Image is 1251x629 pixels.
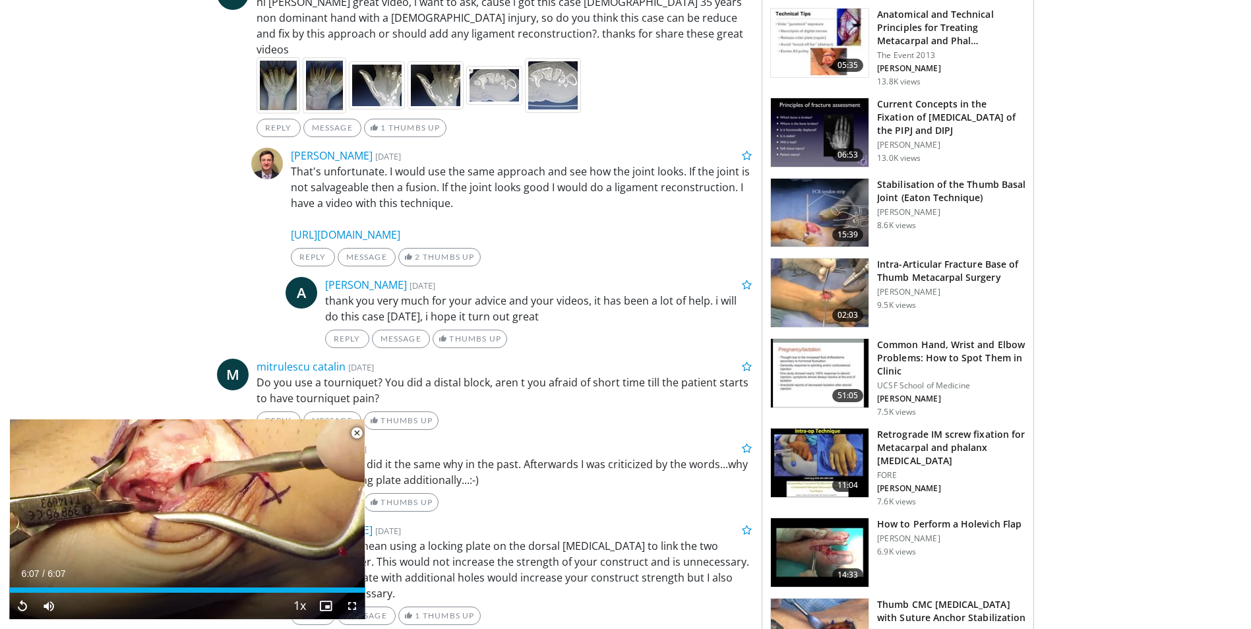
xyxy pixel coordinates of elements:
small: [DATE] [375,525,401,537]
a: Reply [257,119,301,137]
span: 6:07 [21,568,39,579]
p: 8.6K views [877,220,916,231]
span: 14:33 [832,568,864,582]
span: 11:04 [832,479,864,492]
span: 15:39 [832,228,864,241]
a: Thumbs Up [364,411,439,430]
button: Fullscreen [339,593,365,619]
a: [PERSON_NAME] [325,278,407,292]
p: [PERSON_NAME] [877,533,1022,544]
p: thank you very much for your advice and your videos, it has been a lot of help. i will do this ca... [325,293,752,324]
h3: Intra-Articular Fracture Base of Thumb Metacarpal Surgery [877,258,1025,284]
p: 13.0K views [877,153,921,164]
a: Reply [325,330,369,348]
img: 01256406-f51e-4a99-b993-afe47441016a.jpeg.75x75_q85.jpg [408,61,464,109]
a: Message [338,248,396,266]
a: Message [338,607,396,625]
small: [DATE] [348,361,374,373]
a: Message [372,330,430,348]
a: mitrulescu catalin [257,359,346,374]
a: 2 Thumbs Up [398,248,481,266]
button: Replay [9,593,36,619]
h3: How to Perform a Holevich Flap [877,518,1022,531]
a: Thumbs Up [433,330,507,348]
a: Message [303,411,361,430]
h3: Stabilisation of the Thumb Basal Joint (Eaton Technique) [877,178,1025,204]
a: 14:33 How to Perform a Holevich Flap [PERSON_NAME] 6.9K views [770,518,1025,587]
p: [PERSON_NAME] [877,207,1025,218]
p: The Event 2013 [877,50,1025,61]
img: b35f9c6b-d5b1-44e9-9b1e-71fe10c26148.jpeg.75x75_q85.jpg [525,58,581,113]
span: 1 [381,123,386,133]
small: [DATE] [375,150,401,162]
h3: Current Concepts in the Fixation of [MEDICAL_DATA] of the PIPJ and DIPJ [877,98,1025,137]
p: 13.8K views [877,76,921,87]
img: f9b5003e-a9e5-469d-a1a1-cbb39576fc72.jpeg.75x75_q85.jpg [466,66,522,105]
a: M [217,359,249,390]
img: Avatar [251,148,283,179]
h3: Thumb CMC [MEDICAL_DATA] with Suture Anchor Stabilization [877,598,1025,624]
a: Thumbs Up [364,493,439,512]
p: 6.9K views [877,547,916,557]
a: Reply [257,411,301,430]
img: 2fdb1abd-eab0-4c0a-b22d-e1b3d9ff8e4b.150x105_q85_crop-smart_upscale.jpg [771,258,869,327]
video-js: Video Player [9,419,365,620]
img: a950b460-ed03-406a-9e71-12ae2720c15e.150x105_q85_crop-smart_upscale.jpg [771,429,869,497]
p: 9.5K views [877,300,916,311]
a: 1 Thumbs Up [398,607,481,625]
span: 1 [415,611,420,620]
div: Progress Bar [9,587,365,593]
img: 4ecf44f3-e918-48f0-9219-fb079885f0de.jpeg.75x75_q85.jpg [303,57,346,113]
a: [URL][DOMAIN_NAME] [291,227,400,242]
p: [PERSON_NAME] [877,140,1025,150]
a: 15:39 Stabilisation of the Thumb Basal Joint (Eaton Technique) [PERSON_NAME] 8.6K views [770,178,1025,248]
small: [DATE] [410,280,435,291]
span: 05:35 [832,59,864,72]
span: 51:05 [832,389,864,402]
button: Mute [36,593,62,619]
a: 51:05 Common Hand, Wrist and Elbow Problems: How to Spot Them in Clinic UCSF School of Medicine [... [770,338,1025,417]
img: 3dde9c25-ff13-4f02-b05d-c85ef7f26d77.jpeg.75x75_q85.jpg [257,57,300,113]
img: 83a24c04-5782-425f-8535-3f5c73739da0.150x105_q85_crop-smart_upscale.jpg [771,518,869,587]
a: 06:53 Current Concepts in the Fixation of [MEDICAL_DATA] of the PIPJ and DIPJ [PERSON_NAME] 13.0K... [770,98,1025,167]
p: [PERSON_NAME] [877,287,1025,297]
p: FORE [877,470,1025,481]
button: Close [344,419,370,447]
a: 05:35 Anatomical and Technical Principles for Treating Metacarpal and Phal… The Event 2013 [PERSO... [770,8,1025,87]
h3: Common Hand, Wrist and Elbow Problems: How to Spot Them in Clinic [877,338,1025,378]
p: That's unfortunate. I would use the same approach and see how the joint looks. If the joint is no... [291,164,752,243]
a: 1 Thumbs Up [364,119,446,137]
a: Message [303,119,361,137]
span: 2 [415,252,420,262]
img: 1e755709-254a-4930-be7d-aa5fbb173ea9.150x105_q85_crop-smart_upscale.jpg [771,98,869,167]
p: UCSF School of Medicine [877,380,1025,391]
a: [PERSON_NAME] [291,148,373,163]
p: [PERSON_NAME] [877,483,1025,494]
p: I assume you mean using a locking plate on the dorsal [MEDICAL_DATA] to link the two screws toget... [291,538,752,601]
a: 02:03 Intra-Articular Fracture Base of Thumb Metacarpal Surgery [PERSON_NAME] 9.5K views [770,258,1025,328]
p: 7.5K views [877,407,916,417]
a: A [286,277,317,309]
p: [PERSON_NAME] [877,394,1025,404]
button: Enable picture-in-picture mode [313,593,339,619]
span: 06:53 [832,148,864,162]
a: Reply [291,248,335,266]
p: [PERSON_NAME] [877,63,1025,74]
span: 6:07 [47,568,65,579]
img: a3bf7a5d-b098-44b2-9385-c2a4592c124b.jpeg.75x75_q85.jpg [349,61,405,109]
img: 8a80b912-e7da-4adf-b05d-424f1ac09a1c.150x105_q85_crop-smart_upscale.jpg [771,339,869,407]
h3: Anatomical and Technical Principles for Treating Metacarpal and Phal… [877,8,1025,47]
p: Excellent procedure. I did it the same why in the past. Afterwards I was criticized by the words.... [257,456,752,488]
h3: Retrograde IM screw fixation for Metacarpal and phalanx [MEDICAL_DATA] [877,428,1025,467]
span: / [42,568,45,579]
p: Do you use a tourniquet? You did a distal block, aren t you afraid of short time till the patient... [257,374,752,406]
button: Playback Rate [286,593,313,619]
p: 7.6K views [877,496,916,507]
small: [DATE] [341,443,367,455]
img: abbb8fbb-6d8f-4f51-8ac9-71c5f2cab4bf.150x105_q85_crop-smart_upscale.jpg [771,179,869,247]
img: 04164f76-1362-4162-b9f3-0e0fef6fb430.150x105_q85_crop-smart_upscale.jpg [771,9,869,77]
span: 02:03 [832,309,864,322]
a: 11:04 Retrograde IM screw fixation for Metacarpal and phalanx [MEDICAL_DATA] FORE [PERSON_NAME] 7... [770,428,1025,507]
